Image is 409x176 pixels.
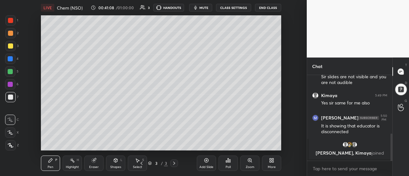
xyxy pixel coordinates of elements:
[321,93,337,98] h6: Kimaya
[372,150,384,156] span: joined
[321,100,387,106] div: Yes sir same for me also
[312,92,319,99] img: default.png
[5,79,19,89] div: 6
[5,54,19,64] div: 4
[307,58,328,75] p: Chat
[48,165,53,169] div: Pen
[5,15,18,26] div: 1
[148,6,150,9] div: 3
[5,92,19,102] div: 7
[153,4,184,11] button: HANDOUTS
[89,165,99,169] div: Eraser
[246,165,254,169] div: Zoom
[226,165,231,169] div: Poll
[405,63,407,67] p: T
[321,74,387,86] div: Sir slides are not visible and you are not audible
[268,165,276,169] div: More
[5,115,19,125] div: C
[142,158,144,162] div: S
[133,165,142,169] div: Select
[5,66,19,77] div: 5
[153,161,159,165] div: 3
[347,142,353,148] img: 556250ce391742919ce7fed76907147e.55380590_3
[351,142,358,148] img: default.png
[199,165,213,169] div: Add Slide
[216,4,251,11] button: CLASS SETTINGS
[342,142,349,148] img: default.png
[380,114,387,122] div: 5:50 PM
[321,115,359,121] h6: [PERSON_NAME]
[321,123,387,135] div: It is showing that educator is disconnected
[359,116,379,120] img: 4P8fHbbgJtejmAAAAAElFTkSuQmCC
[5,127,19,138] div: X
[313,150,387,156] p: [PERSON_NAME], Kimaya
[66,165,79,169] div: Highlight
[405,98,407,103] p: G
[5,28,19,38] div: 2
[120,158,122,162] div: L
[405,80,407,85] p: D
[199,5,208,10] span: mute
[312,115,319,121] img: 3
[41,4,54,11] div: LIVE
[57,5,83,11] h4: Chem (NSO)
[5,41,19,51] div: 3
[161,161,163,165] div: /
[255,4,281,11] button: End Class
[189,4,212,11] button: mute
[5,140,19,150] div: Z
[164,160,168,166] div: 3
[110,165,121,169] div: Shapes
[77,158,79,162] div: H
[55,158,57,162] div: P
[307,75,392,161] div: grid
[375,94,387,97] div: 5:49 PM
